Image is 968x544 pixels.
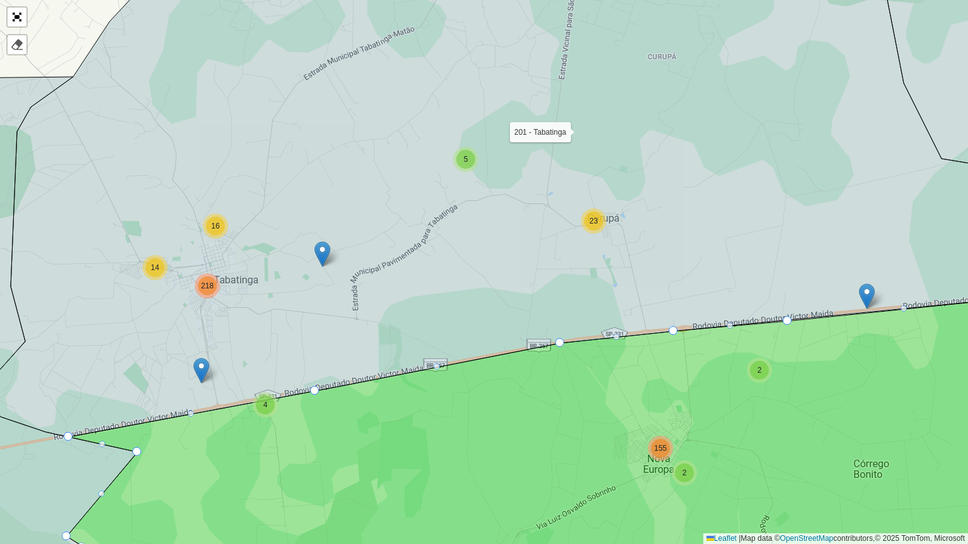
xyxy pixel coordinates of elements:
div: 16 [203,213,228,239]
img: 12788770 - KIOSKI RESTAURANTE L [859,283,875,309]
div: 155 [648,436,673,461]
div: 2 [747,358,772,383]
span: 5 [464,155,468,164]
div: 14 [142,255,168,280]
span: 16 [211,222,219,230]
span: 2 [758,366,762,375]
a: Leaflet [706,534,737,543]
div: Map data © contributors,© 2025 TomTom, Microsoft [703,533,968,544]
a: Abrir mapa em tela cheia [8,8,26,26]
span: 14 [151,263,159,272]
img: 12752241 - SEBASTIAO C A ALMEID [193,358,209,383]
span: 23 [589,217,597,225]
div: 5 [453,147,478,172]
div: Remover camada(s) [8,35,26,54]
span: 2 [683,468,687,477]
span: 155 [654,444,667,453]
div: 23 [581,208,606,234]
div: 218 [195,273,220,298]
span: 4 [263,400,268,409]
img: 12790342 - GABRIEL FRANCISCONI [314,241,330,267]
div: 2 [672,460,697,485]
div: 4 [253,392,278,417]
span: | [739,534,740,543]
a: OpenStreetMap [780,534,834,543]
span: 218 [201,281,214,290]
